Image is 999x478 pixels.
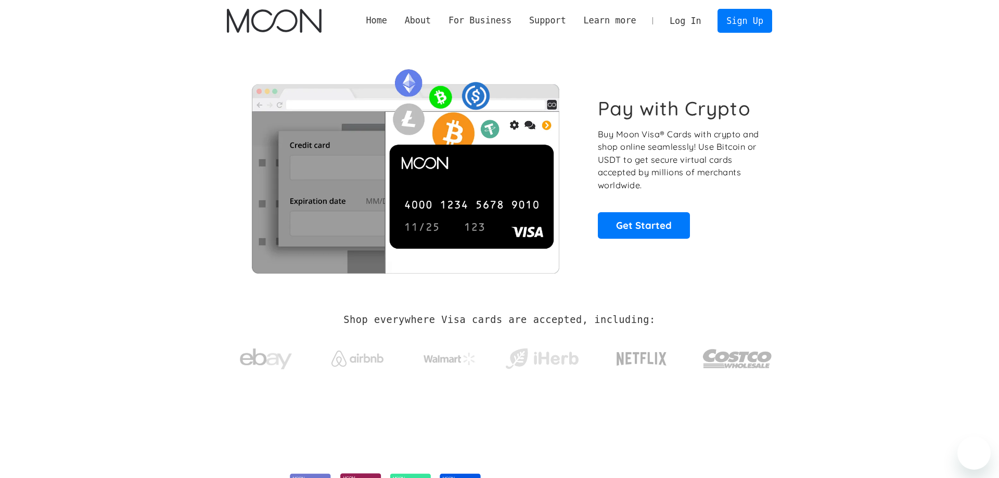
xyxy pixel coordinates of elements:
[227,9,321,33] img: Moon Logo
[440,14,520,27] div: For Business
[405,14,431,27] div: About
[583,14,636,27] div: Learn more
[616,346,668,372] img: Netflix
[661,9,710,32] a: Log In
[957,436,991,470] iframe: Button to launch messaging window
[503,335,581,378] a: iHerb
[449,14,511,27] div: For Business
[598,128,761,192] p: Buy Moon Visa® Cards with crypto and shop online seamlessly! Use Bitcoin or USDT to get secure vi...
[411,342,489,370] a: Walmart
[598,212,690,238] a: Get Started
[343,314,655,326] h2: Shop everywhere Visa cards are accepted, including:
[227,332,304,381] a: ebay
[227,9,321,33] a: home
[595,335,688,377] a: Netflix
[396,14,440,27] div: About
[520,14,574,27] div: Support
[575,14,645,27] div: Learn more
[319,340,396,372] a: Airbnb
[331,351,383,367] img: Airbnb
[357,14,396,27] a: Home
[598,97,751,120] h1: Pay with Crypto
[227,62,583,273] img: Moon Cards let you spend your crypto anywhere Visa is accepted.
[424,353,476,365] img: Walmart
[702,329,772,383] a: Costco
[240,343,292,376] img: ebay
[529,14,566,27] div: Support
[503,345,581,372] img: iHerb
[718,9,772,32] a: Sign Up
[702,339,772,378] img: Costco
